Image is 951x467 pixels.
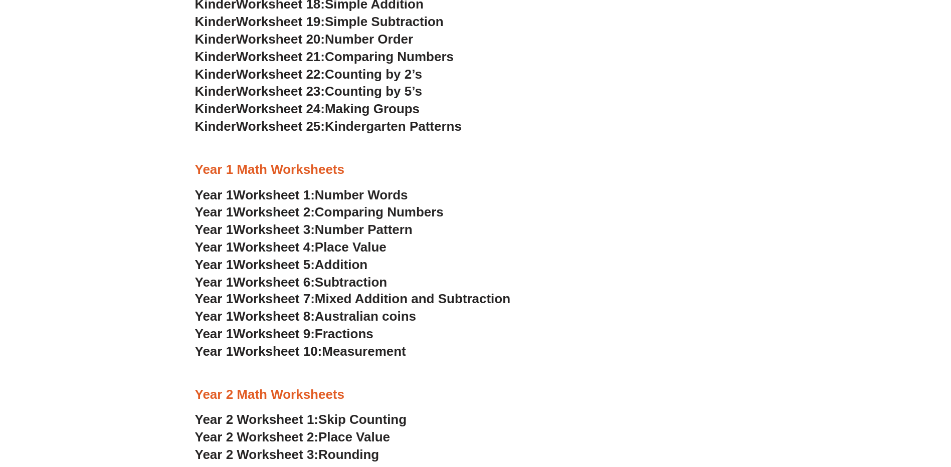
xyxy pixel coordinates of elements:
span: Worksheet 3: [233,222,315,237]
h3: Year 2 Math Worksheets [195,386,756,403]
span: Number Words [315,187,408,202]
span: Fractions [315,326,373,341]
span: Rounding [318,447,379,462]
span: Worksheet 24: [236,101,325,116]
span: Kinder [195,101,236,116]
a: Year 1Worksheet 4:Place Value [195,240,387,255]
span: Kinder [195,67,236,82]
span: Kinder [195,119,236,134]
span: Worksheet 25: [236,119,325,134]
span: Kinder [195,32,236,47]
a: Year 2 Worksheet 3:Rounding [195,447,379,462]
a: Year 1Worksheet 5:Addition [195,257,368,272]
span: Counting by 5’s [325,84,422,99]
span: Worksheet 5: [233,257,315,272]
span: Place Value [318,429,390,444]
span: Worksheet 10: [233,344,322,359]
span: Year 2 Worksheet 2: [195,429,319,444]
span: Simple Subtraction [325,14,444,29]
span: Addition [315,257,367,272]
span: Kinder [195,49,236,64]
span: Year 2 Worksheet 1: [195,412,319,427]
span: Worksheet 22: [236,67,325,82]
span: Subtraction [315,275,387,290]
span: Counting by 2’s [325,67,422,82]
span: Kindergarten Patterns [325,119,462,134]
span: Comparing Numbers [315,204,444,219]
a: Year 1Worksheet 1:Number Words [195,187,408,202]
iframe: Chat Widget [784,354,951,467]
span: Year 2 Worksheet 3: [195,447,319,462]
a: Year 1Worksheet 2:Comparing Numbers [195,204,444,219]
span: Australian coins [315,309,416,324]
span: Worksheet 8: [233,309,315,324]
a: Year 1Worksheet 3:Number Pattern [195,222,413,237]
span: Kinder [195,84,236,99]
span: Worksheet 23: [236,84,325,99]
span: Worksheet 21: [236,49,325,64]
span: Making Groups [325,101,420,116]
span: Skip Counting [318,412,407,427]
span: Place Value [315,240,387,255]
span: Worksheet 2: [233,204,315,219]
span: Worksheet 7: [233,291,315,306]
span: Worksheet 19: [236,14,325,29]
span: Worksheet 6: [233,275,315,290]
span: Mixed Addition and Subtraction [315,291,510,306]
a: Year 1Worksheet 7:Mixed Addition and Subtraction [195,291,511,306]
span: Worksheet 9: [233,326,315,341]
h3: Year 1 Math Worksheets [195,161,756,178]
span: Number Order [325,32,413,47]
span: Worksheet 4: [233,240,315,255]
a: Year 1Worksheet 10:Measurement [195,344,406,359]
span: Number Pattern [315,222,413,237]
a: Year 2 Worksheet 2:Place Value [195,429,391,444]
span: Worksheet 1: [233,187,315,202]
a: Year 1Worksheet 9:Fractions [195,326,373,341]
a: Year 2 Worksheet 1:Skip Counting [195,412,407,427]
span: Comparing Numbers [325,49,454,64]
a: Year 1Worksheet 6:Subtraction [195,275,388,290]
span: Worksheet 20: [236,32,325,47]
a: Year 1Worksheet 8:Australian coins [195,309,416,324]
span: Measurement [322,344,406,359]
span: Kinder [195,14,236,29]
